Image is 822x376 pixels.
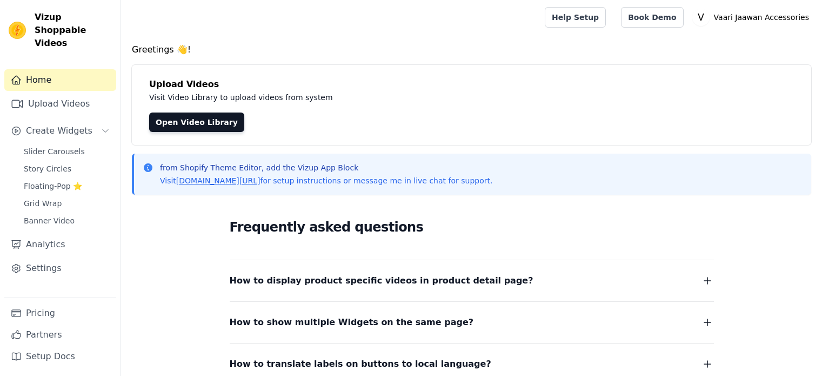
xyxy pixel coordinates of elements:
[710,8,813,27] p: Vaari Jaawan Accessories
[24,215,75,226] span: Banner Video
[230,216,714,238] h2: Frequently asked questions
[4,234,116,255] a: Analytics
[132,43,811,56] h4: Greetings 👋!
[176,176,260,185] a: [DOMAIN_NAME][URL]
[149,78,794,91] h4: Upload Videos
[230,357,714,372] button: How to translate labels on buttons to local language?
[4,120,116,142] button: Create Widgets
[17,196,116,211] a: Grid Wrap
[24,163,71,174] span: Story Circles
[35,11,112,50] span: Vizup Shoppable Videos
[230,357,491,372] span: How to translate labels on buttons to local language?
[230,315,474,330] span: How to show multiple Widgets on the same page?
[24,181,82,192] span: Floating-Pop ⭐
[17,213,116,228] a: Banner Video
[698,12,704,23] text: V
[4,258,116,279] a: Settings
[17,144,116,159] a: Slider Carousels
[4,93,116,115] a: Upload Videos
[17,179,116,194] a: Floating-Pop ⭐
[9,22,26,39] img: Vizup
[160,175,492,186] p: Visit for setup instructions or message me in live chat for support.
[24,146,85,157] span: Slider Carousels
[692,8,813,27] button: V Vaari Jaawan Accessories
[149,113,244,132] a: Open Video Library
[621,7,683,28] a: Book Demo
[24,198,62,209] span: Grid Wrap
[230,315,714,330] button: How to show multiple Widgets on the same page?
[230,273,714,288] button: How to display product specific videos in product detail page?
[230,273,533,288] span: How to display product specific videos in product detail page?
[4,324,116,346] a: Partners
[4,302,116,324] a: Pricing
[26,124,92,137] span: Create Widgets
[160,162,492,173] p: from Shopify Theme Editor, add the Vizup App Block
[4,69,116,91] a: Home
[149,91,633,104] p: Visit Video Library to upload videos from system
[545,7,606,28] a: Help Setup
[4,346,116,367] a: Setup Docs
[17,161,116,176] a: Story Circles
